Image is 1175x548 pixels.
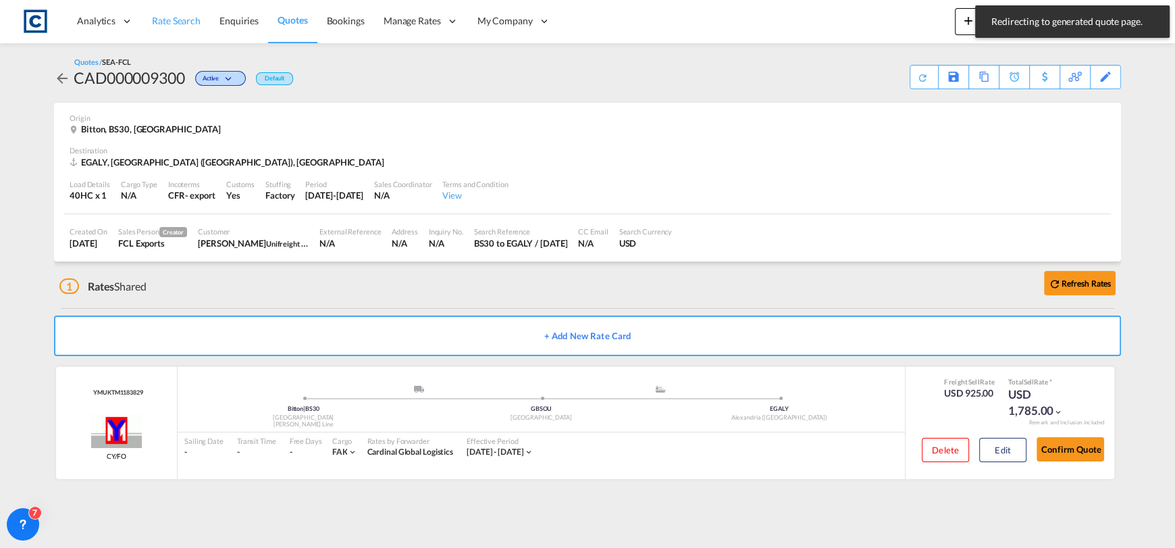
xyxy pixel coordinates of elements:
[968,378,979,386] span: Sell
[917,66,931,83] div: Quote PDF is not available at this time
[414,386,424,393] img: ROAD
[979,438,1026,462] button: Edit
[54,70,70,86] md-icon: icon-arrow-left
[184,420,422,429] div: [PERSON_NAME] Line
[70,145,1105,155] div: Destination
[303,405,305,412] span: |
[1037,437,1104,462] button: Confirm Quote
[290,447,292,458] div: -
[392,237,417,249] div: N/A
[184,414,422,422] div: [GEOGRAPHIC_DATA]
[660,405,898,414] div: EGALY
[422,414,660,422] div: [GEOGRAPHIC_DATA]
[474,237,568,249] div: BS30 to EGALY / 13 Aug 2025
[1008,377,1076,387] div: Total Rate
[429,237,463,249] div: N/A
[256,72,293,85] div: Default
[222,76,238,83] md-icon: icon-chevron-down
[660,414,898,422] div: Alexandria ([GEOGRAPHIC_DATA])
[226,189,255,201] div: Yes
[327,15,365,26] span: Bookings
[168,179,215,189] div: Incoterms
[121,179,157,189] div: Cargo Type
[54,316,1121,356] button: + Add New Rate Card
[203,74,222,87] span: Active
[319,226,381,236] div: External Reference
[578,226,608,236] div: CC Email
[237,436,276,446] div: Transit Time
[467,447,524,457] span: [DATE] - [DATE]
[185,67,249,89] div: Change Status Here
[290,436,322,446] div: Free Days
[70,179,110,189] div: Load Details
[1061,278,1111,289] b: Refresh Rates
[939,66,968,89] div: Save As Template
[1048,378,1052,386] span: Subject to Remarks
[90,389,143,397] span: YMUKTM1183829
[107,451,127,461] span: CY/FO
[88,280,115,293] span: Rates
[184,447,224,458] div: -
[118,226,187,237] div: Sales Person
[467,447,524,458] div: 01 Aug 2025 - 31 Aug 2025
[305,189,363,201] div: 31 Aug 2025
[960,12,976,28] md-icon: icon-plus 400-fg
[305,405,319,412] span: BS30
[77,14,115,28] span: Analytics
[367,436,453,446] div: Rates by Forwarder
[332,436,357,446] div: Cargo
[288,405,305,412] span: Bitton
[619,237,673,249] div: USD
[987,15,1157,28] span: Redirecting to generated quote page.
[1044,271,1116,295] button: icon-refreshRefresh Rates
[1024,378,1035,386] span: Sell
[152,15,201,26] span: Rate Search
[1053,407,1063,417] md-icon: icon-chevron-down
[619,226,673,236] div: Search Currency
[1018,419,1114,426] div: Remark and Inclusion included
[944,387,995,400] div: USD 925.00
[955,8,1016,35] button: icon-plus 400-fgNewicon-chevron-down
[70,113,1105,123] div: Origin
[266,238,352,249] span: Unifreight Global Logistics
[922,438,969,462] button: Delete
[59,279,147,294] div: Shared
[198,237,309,249] div: Omar Ali
[319,237,381,249] div: N/A
[70,189,110,201] div: 40HC x 1
[474,226,568,236] div: Search Reference
[90,389,143,397] div: Contract / Rate Agreement / Tariff / Spot Pricing Reference Number: YMUKTM1183829
[70,156,388,168] div: EGALY, Alexandria (El Iskandariya), Africa
[944,377,995,387] div: Freight Rate
[1008,387,1076,419] div: USD 1,785.00
[159,227,187,237] span: Creator
[20,6,51,36] img: 1fdb9190129311efbfaf67cbb4249bed.jpeg
[219,15,259,26] span: Enquiries
[91,414,142,448] img: Yang Ming Line
[477,14,533,28] span: My Company
[118,237,187,249] div: FCL Exports
[916,71,929,83] md-icon: icon-refresh
[265,179,294,189] div: Stuffing
[652,386,669,393] md-icon: assets/icons/custom/ship-fill.svg
[303,386,541,399] div: Pickup ModeService Type GBBTT/GLOUCESTERSHIRE/Road
[198,226,309,236] div: Customer
[265,189,294,201] div: Factory Stuffing
[226,179,255,189] div: Customs
[1049,278,1061,290] md-icon: icon-refresh
[168,189,185,201] div: CFR
[102,57,130,66] span: SEA-FCL
[237,447,276,458] div: -
[442,179,508,189] div: Terms and Condition
[578,237,608,249] div: N/A
[332,447,348,457] span: FAK
[70,226,107,236] div: Created On
[374,189,432,201] div: N/A
[429,226,463,236] div: Inquiry No.
[278,14,307,26] span: Quotes
[195,71,246,86] div: Change Status Here
[960,15,1011,26] span: New
[467,436,533,446] div: Effective Period
[305,179,363,189] div: Period
[184,436,224,446] div: Sailing Date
